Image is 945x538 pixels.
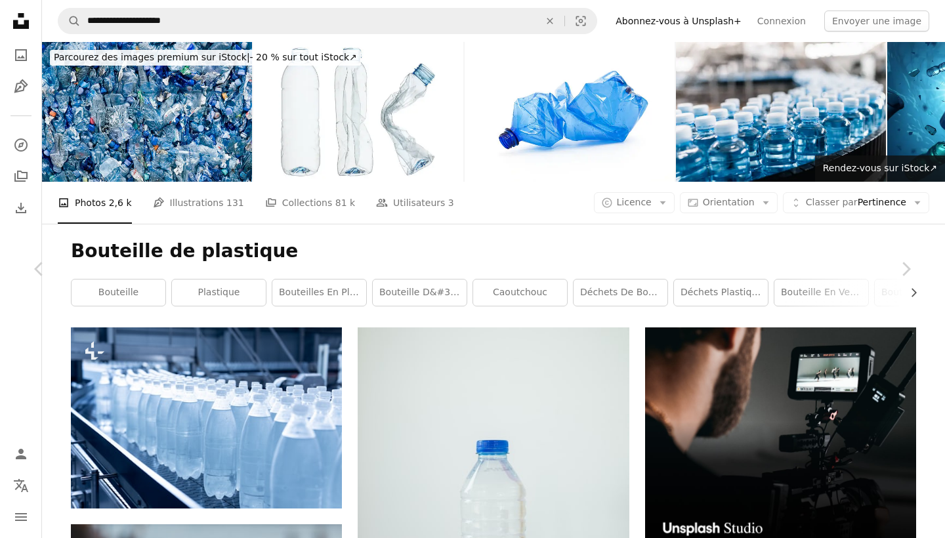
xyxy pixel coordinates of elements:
[8,163,34,190] a: Collections
[71,239,916,263] h1: Bouteille de plastique
[54,52,357,62] span: - 20 % sur tout iStock ↗
[172,279,266,306] a: plastique
[8,472,34,499] button: Langue
[703,197,755,207] span: Orientation
[674,279,768,306] a: Déchets plastiques
[824,10,929,31] button: Envoyer une image
[473,279,567,306] a: caoutchouc
[58,9,81,33] button: Rechercher sur Unsplash
[265,182,355,224] a: Collections 81 k
[54,52,250,62] span: Parcourez des images premium sur iStock |
[8,441,34,467] a: Connexion / S’inscrire
[71,327,342,508] img: Bande transporteuse avec bouteilles d’eau potable dans une usine de boissons moderne
[448,196,454,210] span: 3
[617,197,652,207] span: Licence
[535,9,564,33] button: Effacer
[58,8,597,34] form: Rechercher des visuels sur tout le site
[376,182,454,224] a: Utilisateurs 3
[42,42,252,182] img: Poubelle en plastique bleue
[680,192,778,213] button: Orientation
[153,182,244,224] a: Illustrations 131
[71,412,342,424] a: Bande transporteuse avec bouteilles d’eau potable dans une usine de boissons moderne
[774,279,868,306] a: Bouteille en verre
[8,132,34,158] a: Explorer
[358,491,629,503] a: Bouteille en plastique transparent sur table blanche
[565,9,597,33] button: Recherche de visuels
[465,42,675,182] img: Bleu poudre de bouteilles en plastique
[815,155,945,182] a: Rendez-vous sur iStock↗
[72,279,165,306] a: bouteille
[8,73,34,100] a: Illustrations
[823,163,937,173] span: Rendez-vous sur iStock ↗
[866,206,945,332] a: Suivant
[253,42,463,182] img: ensemble de bouteilles de plastique recyclées isolé sur blanc
[373,279,467,306] a: bouteille d&#39;eau
[42,42,369,73] a: Parcourez des images premium sur iStock|- 20 % sur tout iStock↗
[8,504,34,530] button: Menu
[783,192,929,213] button: Classer parPertinence
[8,195,34,221] a: Historique de téléchargement
[8,42,34,68] a: Photos
[335,196,355,210] span: 81 k
[272,279,366,306] a: bouteilles en plastique
[806,196,906,209] span: Pertinence
[608,10,749,31] a: Abonnez-vous à Unsplash+
[676,42,886,182] img: Usine d’embouteillage
[806,197,858,207] span: Classer par
[226,196,244,210] span: 131
[749,10,814,31] a: Connexion
[594,192,675,213] button: Licence
[574,279,667,306] a: Déchets de bouteilles en plastique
